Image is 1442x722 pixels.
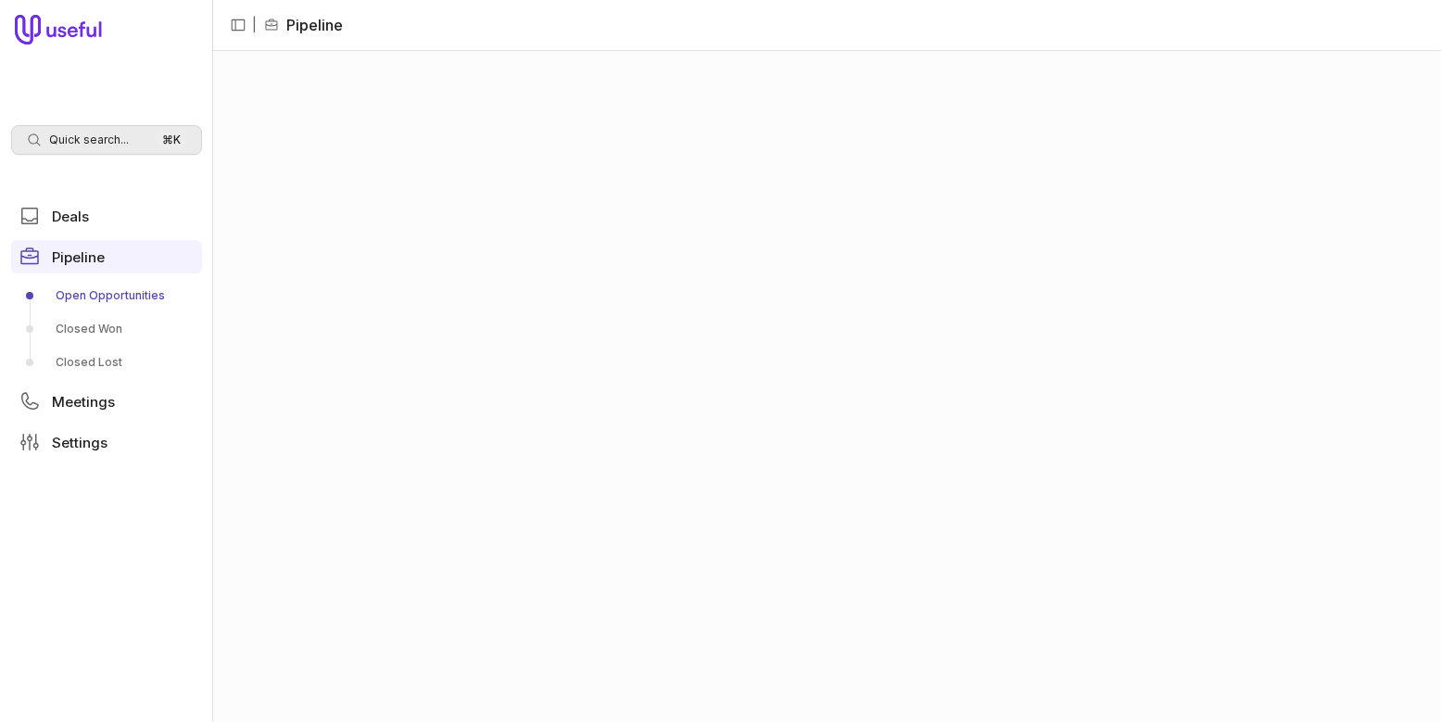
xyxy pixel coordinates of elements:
[11,281,202,377] div: Pipeline submenu
[11,240,202,273] a: Pipeline
[11,385,202,418] a: Meetings
[11,348,202,377] a: Closed Lost
[264,14,343,36] li: Pipeline
[11,425,202,459] a: Settings
[52,436,108,450] span: Settings
[52,209,89,223] span: Deals
[49,133,129,147] span: Quick search...
[52,395,115,409] span: Meetings
[11,281,202,310] a: Open Opportunities
[52,250,105,264] span: Pipeline
[11,314,202,344] a: Closed Won
[252,14,257,36] span: |
[11,199,202,233] a: Deals
[157,131,186,149] kbd: ⌘ K
[224,11,252,39] button: Collapse sidebar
